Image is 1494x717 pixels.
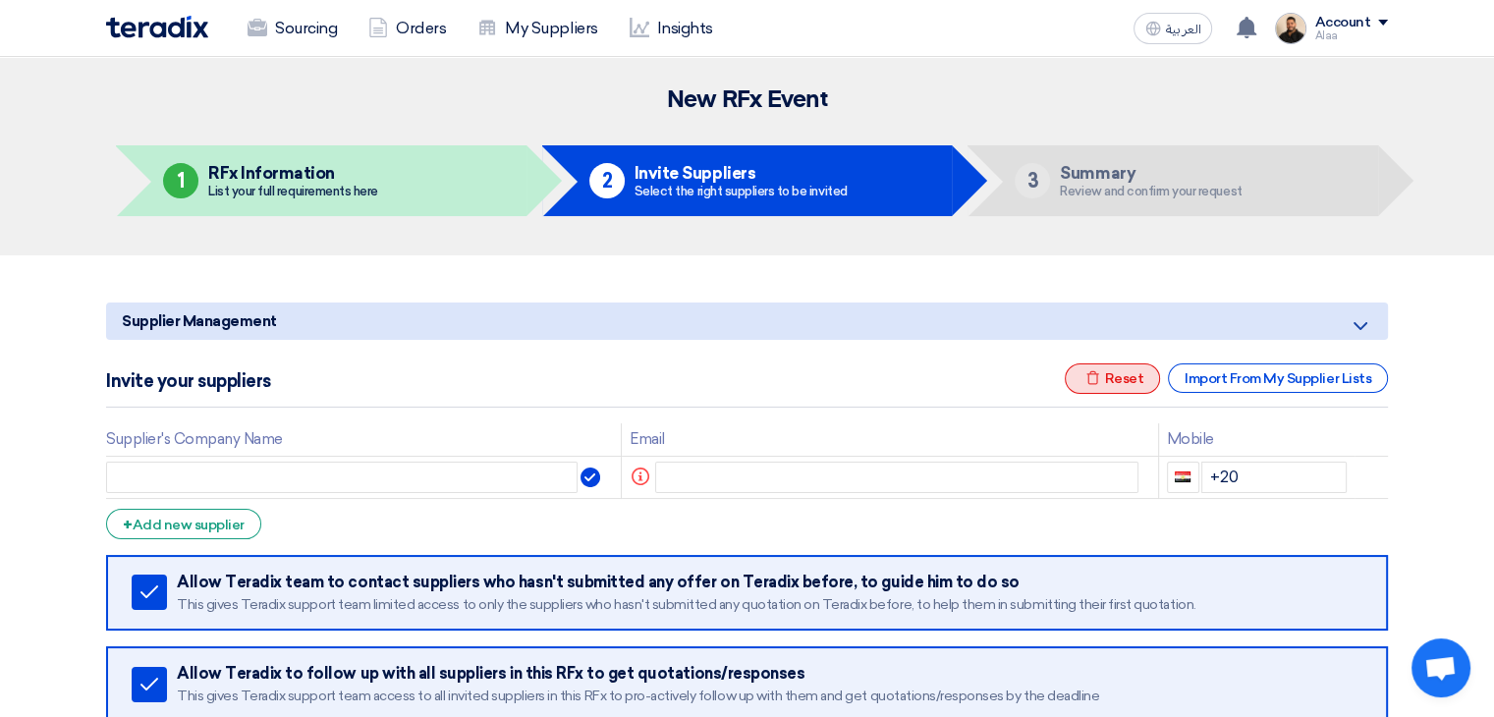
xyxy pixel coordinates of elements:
[232,7,353,50] a: Sourcing
[1411,638,1470,697] a: Open chat
[1015,163,1050,198] div: 3
[106,16,208,38] img: Teradix logo
[462,7,613,50] a: My Suppliers
[1158,423,1355,456] th: Mobile
[106,371,271,391] h5: Invite your suppliers
[177,596,1360,614] div: This gives Teradix support team limited access to only the suppliers who hasn't submitted any quo...
[106,462,578,493] input: Supplier Name
[353,7,462,50] a: Orders
[581,468,600,487] img: Verified Account
[1134,13,1212,44] button: العربية
[614,7,729,50] a: Insights
[1168,363,1388,393] div: Import From My Supplier Lists
[177,688,1360,705] div: This gives Teradix support team access to all invited suppliers in this RFx to pro-actively follo...
[635,164,848,182] h5: Invite Suppliers
[177,573,1360,592] div: Allow Teradix team to contact suppliers who hasn't submitted any offer on Teradix before, to guid...
[123,516,133,534] span: +
[106,303,1388,340] h5: Supplier Management
[106,509,261,539] div: Add new supplier
[163,163,198,198] div: 1
[589,163,625,198] div: 2
[635,185,848,197] div: Select the right suppliers to be invited
[621,423,1158,456] th: Email
[1065,363,1161,394] div: Reset
[1165,23,1200,36] span: العربية
[655,462,1139,493] input: Email
[1275,13,1306,44] img: MAA_1717931611039.JPG
[177,664,1360,684] div: Allow Teradix to follow up with all suppliers in this RFx to get quotations/responses
[208,164,378,182] h5: RFx Information
[106,86,1388,114] h2: New RFx Event
[1314,15,1370,31] div: Account
[1060,185,1242,197] div: Review and confirm your request
[106,423,621,456] th: Supplier's Company Name
[1060,164,1242,182] h5: Summary
[1314,30,1388,41] div: Alaa
[208,185,378,197] div: List your full requirements here
[1201,462,1348,493] input: Enter phone number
